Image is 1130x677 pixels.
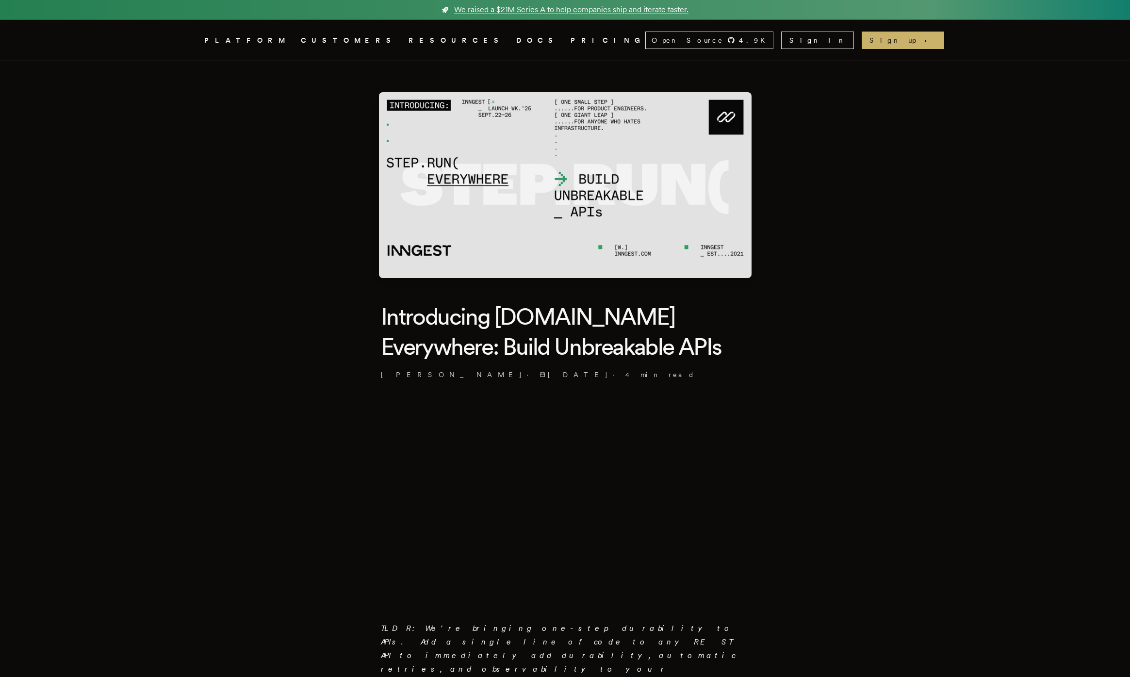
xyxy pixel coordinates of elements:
[381,301,750,362] h1: Introducing [DOMAIN_NAME] Everywhere: Build Unbreakable APIs
[571,34,645,47] a: PRICING
[540,370,608,380] span: [DATE]
[204,34,289,47] button: PLATFORM
[625,370,695,380] span: 4 min read
[301,34,397,47] a: CUSTOMERS
[739,35,771,45] span: 4.9 K
[409,34,505,47] button: RESOURCES
[920,35,936,45] span: →
[379,92,752,278] img: Featured image for Introducing Step.Run Everywhere: Build Unbreakable APIs blog post
[652,35,723,45] span: Open Source
[177,20,953,61] nav: Global
[454,4,688,16] span: We raised a $21M Series A to help companies ship and iterate faster.
[862,32,944,49] a: Sign up
[381,370,750,380] p: · ·
[381,370,523,380] a: [PERSON_NAME]
[516,34,559,47] a: DOCS
[781,32,854,49] a: Sign In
